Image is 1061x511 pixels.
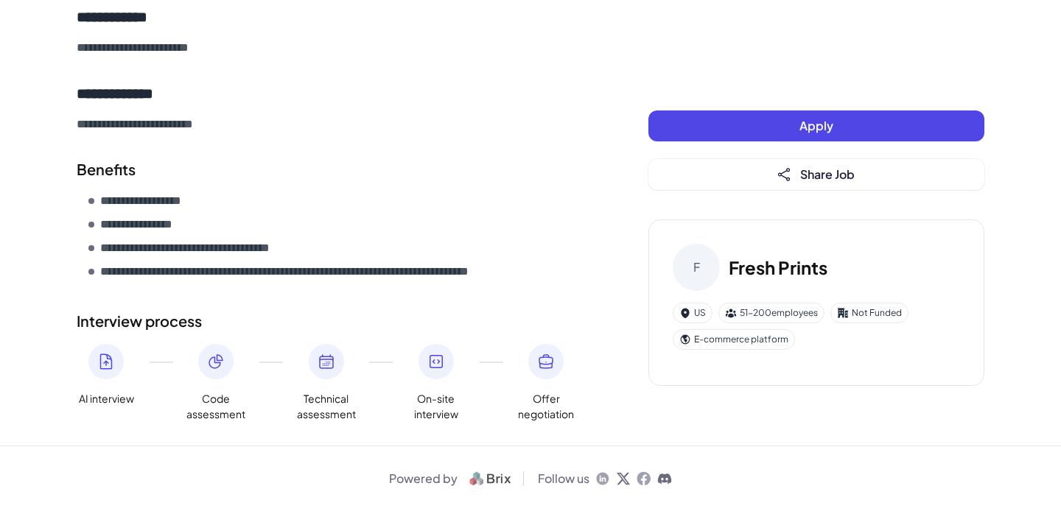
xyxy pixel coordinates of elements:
button: Apply [648,110,984,141]
span: Powered by [389,470,458,487]
span: Offer negotiation [517,391,575,422]
h2: Benefits [77,158,589,180]
span: AI interview [79,391,134,406]
span: On-site interview [407,391,466,422]
h2: Interview process [77,310,589,332]
span: Apply [799,118,833,133]
div: Not Funded [830,303,908,323]
span: Follow us [538,470,589,487]
span: Code assessment [186,391,245,422]
button: Share Job [648,159,984,190]
h3: Fresh Prints [729,254,827,281]
div: 51-200 employees [718,303,824,323]
div: US [673,303,712,323]
div: F [673,244,720,291]
span: Share Job [800,166,855,182]
span: Technical assessment [297,391,356,422]
img: logo [463,470,517,487]
div: E-commerce platform [673,329,795,350]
